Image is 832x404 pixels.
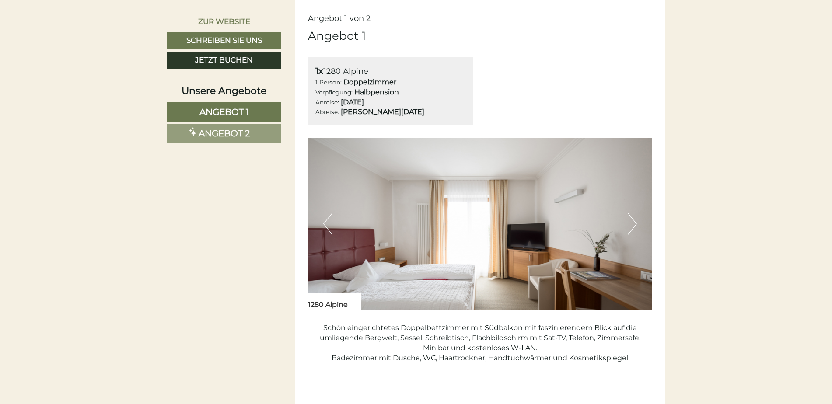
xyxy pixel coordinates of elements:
[308,28,366,44] div: Angebot 1
[167,52,281,69] a: Jetzt buchen
[628,213,637,235] button: Next
[341,98,364,106] b: [DATE]
[308,293,361,310] div: 1280 Alpine
[308,14,371,23] span: Angebot 1 von 2
[343,78,396,86] b: Doppelzimmer
[315,89,353,96] small: Verpflegung:
[167,84,281,98] div: Unsere Angebote
[315,65,466,77] div: 1280 Alpine
[323,213,332,235] button: Previous
[308,323,653,363] p: Schön eingerichtetes Doppelbettzimmer mit Südbalkon mit faszinierendem Blick auf die umliegende B...
[167,32,281,49] a: Schreiben Sie uns
[315,108,339,115] small: Abreise:
[341,108,424,116] b: [PERSON_NAME][DATE]
[167,13,281,30] a: Zur Website
[308,138,653,310] img: image
[315,79,342,86] small: 1 Person:
[315,99,339,106] small: Anreise:
[199,107,249,117] span: Angebot 1
[354,88,399,96] b: Halbpension
[315,66,323,76] b: 1x
[199,128,250,139] span: Angebot 2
